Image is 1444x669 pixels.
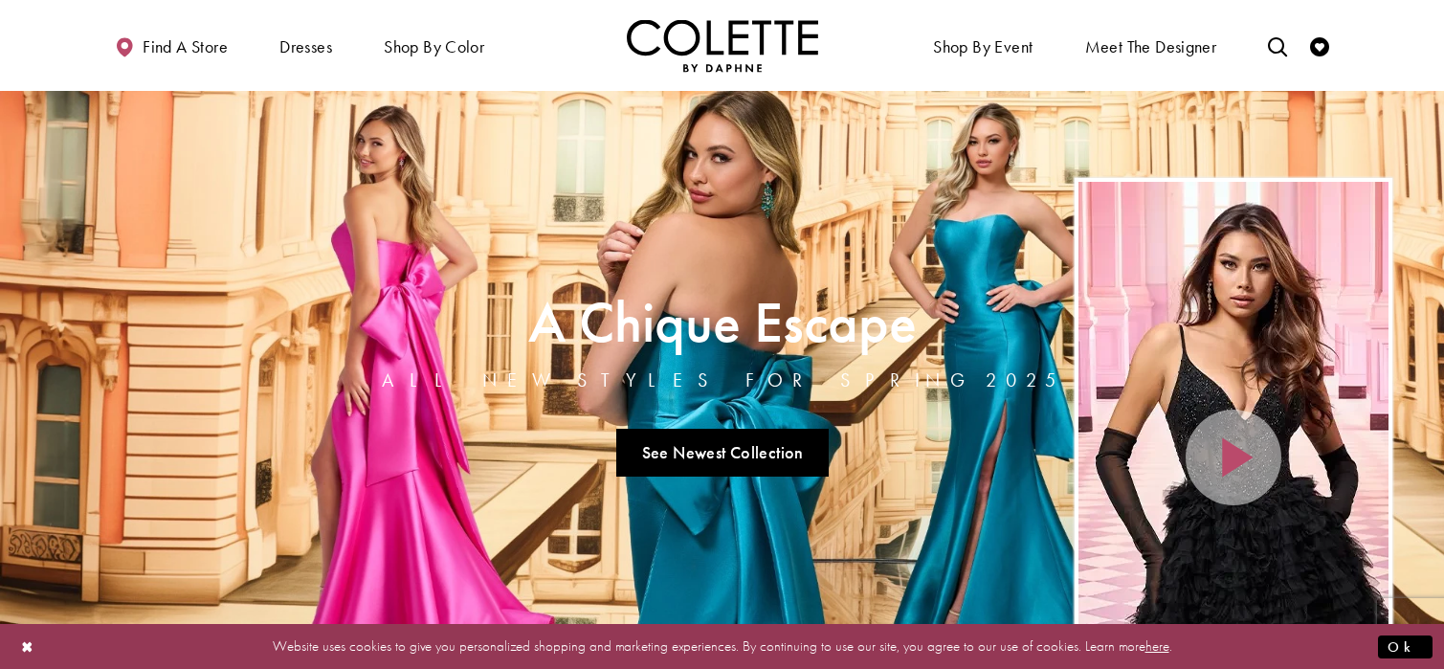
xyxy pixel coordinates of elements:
[1080,19,1222,72] a: Meet the designer
[379,19,489,72] span: Shop by color
[1305,19,1334,72] a: Check Wishlist
[279,37,332,56] span: Dresses
[627,19,818,72] a: Visit Home Page
[110,19,233,72] a: Find a store
[1145,636,1169,656] a: here
[143,37,228,56] span: Find a store
[275,19,337,72] span: Dresses
[376,421,1069,484] ul: Slider Links
[1378,635,1433,658] button: Submit Dialog
[627,19,818,72] img: Colette by Daphne
[933,37,1033,56] span: Shop By Event
[616,429,829,477] a: See Newest Collection A Chique Escape All New Styles For Spring 2025
[1263,19,1292,72] a: Toggle search
[11,630,44,663] button: Close Dialog
[928,19,1037,72] span: Shop By Event
[384,37,484,56] span: Shop by color
[1085,37,1217,56] span: Meet the designer
[138,634,1306,659] p: Website uses cookies to give you personalized shopping and marketing experiences. By continuing t...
